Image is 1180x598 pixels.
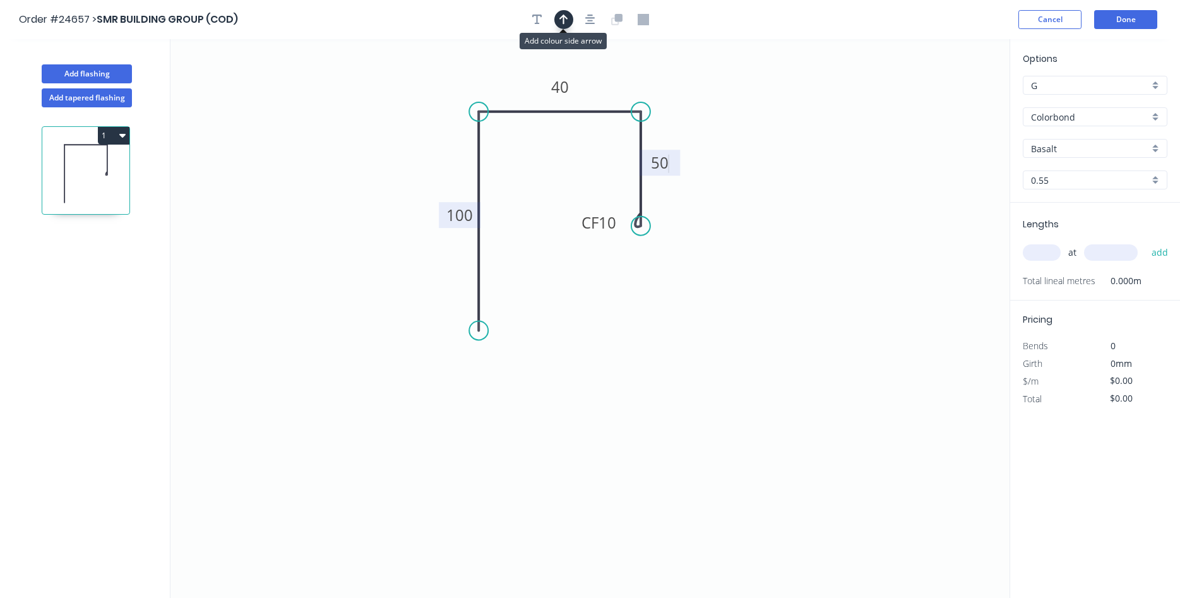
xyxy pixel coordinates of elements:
tspan: 50 [651,152,669,173]
span: Total [1023,393,1042,405]
span: SMR BUILDING GROUP (COD) [97,12,238,27]
span: 0mm [1111,357,1132,369]
span: Total lineal metres [1023,272,1095,290]
span: 0 [1111,340,1116,352]
tspan: 40 [551,76,569,97]
button: Add flashing [42,64,132,83]
tspan: CF [581,212,599,233]
input: Material [1031,111,1149,124]
button: Add tapered flashing [42,88,132,107]
input: Price level [1031,79,1149,92]
tspan: 10 [599,212,616,233]
span: Order #24657 > [19,12,97,27]
svg: 0 [170,39,1010,598]
input: Colour [1031,142,1149,155]
span: Pricing [1023,313,1052,326]
span: Lengths [1023,218,1059,230]
div: Add colour side arrow [520,33,607,49]
input: Thickness [1031,174,1149,187]
button: Done [1094,10,1157,29]
span: Options [1023,52,1058,65]
button: add [1145,242,1175,263]
span: Bends [1023,340,1048,352]
span: Girth [1023,357,1042,369]
span: 0.000m [1095,272,1141,290]
button: 1 [98,127,129,145]
span: at [1068,244,1076,261]
tspan: 100 [446,205,473,225]
span: $/m [1023,375,1039,387]
button: Cancel [1018,10,1082,29]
